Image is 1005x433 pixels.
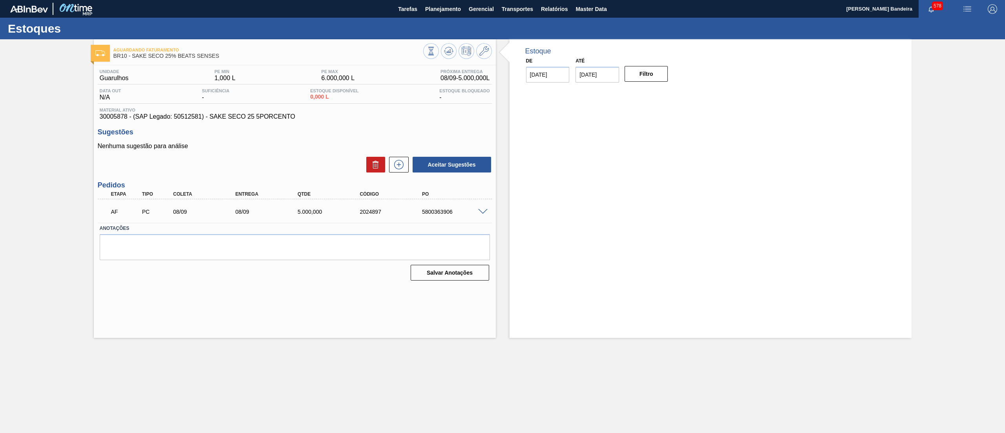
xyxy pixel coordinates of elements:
[358,191,429,197] div: Código
[541,4,568,14] span: Relatórios
[202,88,229,93] span: Suficiência
[526,67,570,83] input: dd/mm/yyyy
[113,53,423,59] span: BR10 - SAKE SECO 25% BEATS SENSES
[100,69,129,74] span: Unidade
[214,75,235,82] span: 1,000 L
[100,75,129,82] span: Guarulhos
[100,113,490,120] span: 30005878 - (SAP Legado: 50512581) - SAKE SECO 25 5PORCENTO
[411,265,489,281] button: Salvar Anotações
[420,209,491,215] div: 5800363906
[171,191,242,197] div: Coleta
[576,67,619,83] input: dd/mm/yyyy
[171,209,242,215] div: 08/09/2025
[385,157,409,172] div: Nova sugestão
[109,191,143,197] div: Etapa
[214,69,235,74] span: PE MIN
[111,209,141,215] p: AF
[100,108,490,112] span: Material ativo
[109,203,143,220] div: Aguardando Faturamento
[409,156,492,173] div: Aceitar Sugestões
[310,94,358,100] span: 0,000 L
[420,191,491,197] div: PO
[322,75,355,82] span: 6.000,000 L
[233,191,304,197] div: Entrega
[296,191,367,197] div: Qtde
[140,191,174,197] div: Tipo
[625,66,668,82] button: Filtro
[963,4,972,14] img: userActions
[469,4,494,14] span: Gerencial
[437,88,492,101] div: -
[322,69,355,74] span: PE MAX
[310,88,358,93] span: Estoque Disponível
[200,88,231,101] div: -
[440,69,490,74] span: Próxima Entrega
[100,223,490,234] label: Anotações
[525,47,551,55] div: Estoque
[441,43,457,59] button: Atualizar Gráfico
[932,2,943,10] span: 578
[8,24,147,33] h1: Estoques
[358,209,429,215] div: 2024897
[459,43,474,59] button: Programar Estoque
[576,58,585,64] label: Até
[98,181,492,189] h3: Pedidos
[233,209,304,215] div: 08/09/2025
[100,88,121,93] span: Data out
[476,43,492,59] button: Ir ao Master Data / Geral
[919,4,944,15] button: Notificações
[10,6,48,13] img: TNhmsLtSVTkK8tSr43FrP2fwEKptu5GPRR3wAAAABJRU5ErkJggg==
[576,4,607,14] span: Master Data
[296,209,367,215] div: 5.000,000
[98,128,492,136] h3: Sugestões
[95,50,105,56] img: Ícone
[425,4,461,14] span: Planejamento
[988,4,997,14] img: Logout
[98,88,123,101] div: N/A
[423,43,439,59] button: Visão Geral dos Estoques
[526,58,533,64] label: De
[98,143,492,150] p: Nenhuma sugestão para análise
[140,209,174,215] div: Pedido de Compra
[398,4,417,14] span: Tarefas
[440,75,490,82] span: 08/09 - 5.000,000 L
[362,157,385,172] div: Excluir Sugestões
[113,48,423,52] span: Aguardando Faturamento
[439,88,490,93] span: Estoque Bloqueado
[502,4,533,14] span: Transportes
[413,157,491,172] button: Aceitar Sugestões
